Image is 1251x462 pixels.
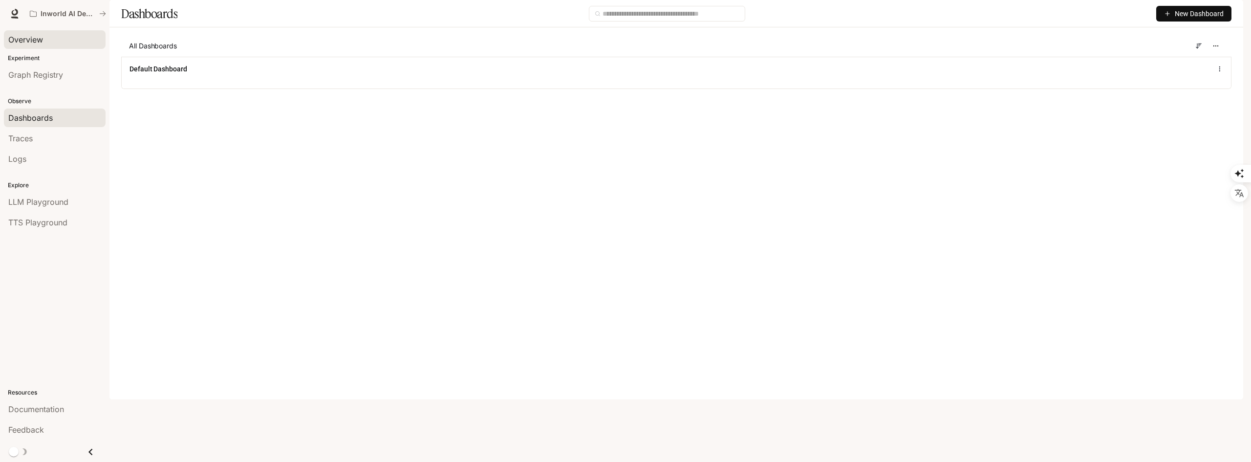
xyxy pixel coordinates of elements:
[121,4,177,23] h1: Dashboards
[129,41,177,51] span: All Dashboards
[25,4,110,23] button: All workspaces
[1156,6,1231,22] button: New Dashboard
[1175,8,1224,19] span: New Dashboard
[41,10,95,18] p: Inworld AI Demos
[129,64,187,74] a: Default Dashboard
